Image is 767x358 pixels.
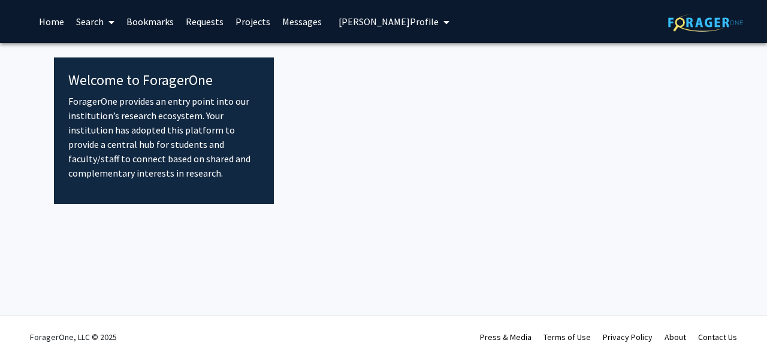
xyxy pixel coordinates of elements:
[68,94,259,180] p: ForagerOne provides an entry point into our institution’s research ecosystem. Your institution ha...
[70,1,120,43] a: Search
[68,72,259,89] h4: Welcome to ForagerOne
[543,332,591,342] a: Terms of Use
[276,1,328,43] a: Messages
[30,316,117,358] div: ForagerOne, LLC © 2025
[339,16,439,28] span: [PERSON_NAME] Profile
[230,1,276,43] a: Projects
[698,332,737,342] a: Contact Us
[480,332,532,342] a: Press & Media
[668,13,743,32] img: ForagerOne Logo
[665,332,686,342] a: About
[33,1,70,43] a: Home
[180,1,230,43] a: Requests
[603,332,653,342] a: Privacy Policy
[120,1,180,43] a: Bookmarks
